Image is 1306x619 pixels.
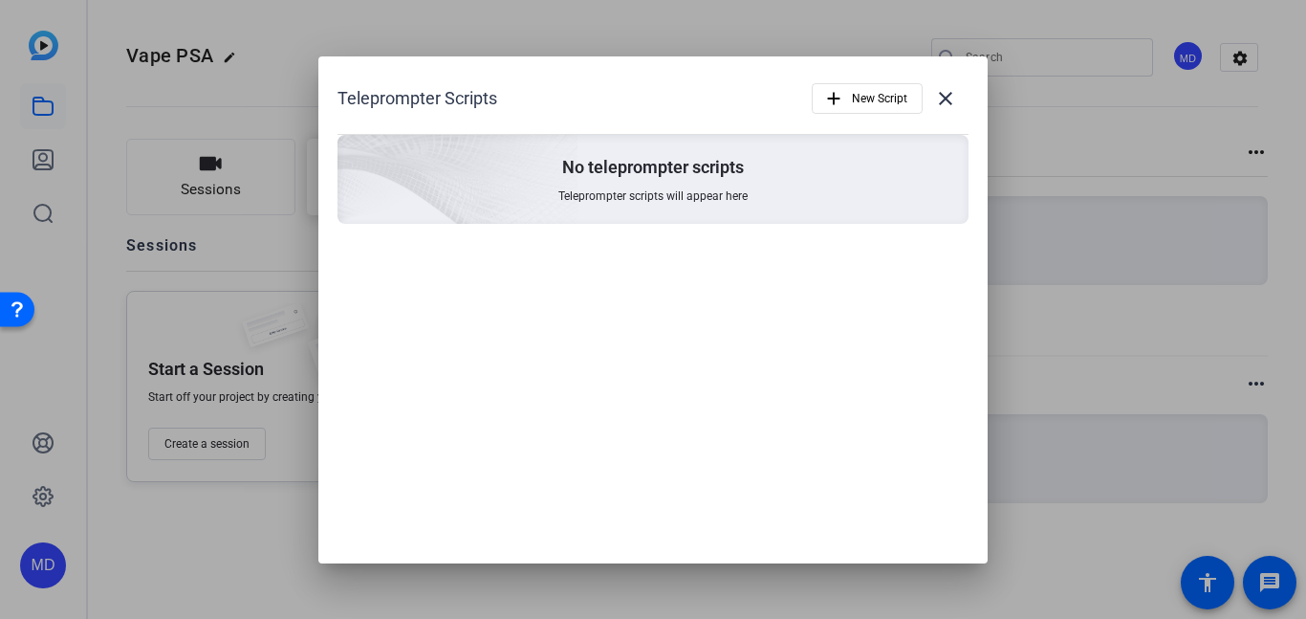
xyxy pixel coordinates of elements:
button: New Script [812,83,923,114]
mat-icon: close [934,87,957,110]
mat-icon: add [823,88,844,109]
h1: Teleprompter Scripts [337,87,497,110]
p: No teleprompter scripts [562,156,744,179]
span: New Script [852,80,907,117]
span: Teleprompter scripts will appear here [558,188,748,204]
